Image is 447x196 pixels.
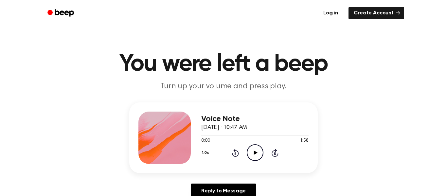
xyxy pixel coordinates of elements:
a: Create Account [349,7,404,19]
p: Turn up your volume and press play. [98,81,349,92]
span: [DATE] · 10:47 AM [201,125,247,131]
h3: Voice Note [201,115,309,123]
h1: You were left a beep [56,52,391,76]
button: 1.0x [201,147,211,158]
a: Log in [317,6,345,21]
a: Beep [43,7,80,20]
span: 1:58 [300,137,309,144]
span: 0:00 [201,137,210,144]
